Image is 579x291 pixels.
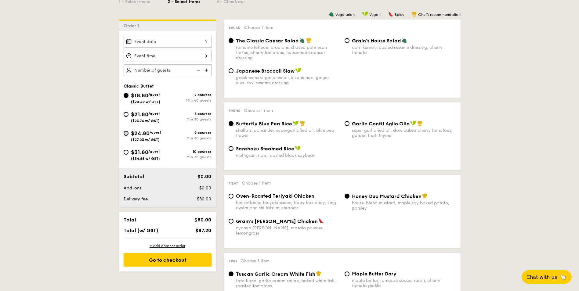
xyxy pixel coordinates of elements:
div: greek extra virgin olive oil, kizami nori, ginger, yuzu soy-sesame dressing [236,75,340,85]
img: icon-vegetarian.fe4039eb.svg [329,11,334,17]
span: $31.80 [131,149,148,156]
img: icon-chef-hat.a58ddaea.svg [422,193,428,199]
img: icon-vegan.f8ff3823.svg [362,11,368,17]
div: Min 30 guests [168,136,212,140]
span: $80.00 [194,217,211,223]
div: romaine lettuce, croutons, shaved parmesan flakes, cherry tomatoes, housemade caesar dressing [236,45,340,60]
span: Salad [229,26,241,30]
div: Min 30 guests [168,155,212,159]
img: icon-vegetarian.fe4039eb.svg [299,38,305,43]
span: Choose 1 item [244,108,273,113]
span: ($20.49 w/ GST) [131,100,160,104]
input: Japanese Broccoli Slawgreek extra virgin olive oil, kizami nori, ginger, yuzu soy-sesame dressing [229,68,233,73]
div: Go to checkout [124,253,212,267]
span: ($34.66 w/ GST) [131,156,160,161]
div: Min 30 guests [168,117,212,121]
span: $21.80 [131,111,148,118]
div: maple butter, romesco sauce, raisin, cherry tomato pickle [352,278,456,288]
input: Tuscan Garlic Cream White Fishtraditional garlic cream sauce, baked white fish, roasted tomatoes [229,271,233,276]
div: house-blend teriyaki sauce, baby bok choy, king oyster and shiitake mushrooms [236,200,340,210]
div: 9 courses [168,131,212,135]
span: Choose 1 item [242,181,271,186]
span: $0.00 [199,185,211,191]
div: 7 courses [168,93,212,97]
div: 10 courses [168,149,212,154]
img: icon-add.58712e84.svg [202,64,212,76]
span: Tuscan Garlic Cream White Fish [236,271,315,277]
span: Meat [229,181,238,185]
img: icon-spicy.37a8142b.svg [318,218,324,224]
span: The Classic Caesar Salad [236,38,299,44]
button: Chat with us🦙 [522,270,572,284]
span: Maple Butter Dory [352,271,396,277]
img: icon-spicy.37a8142b.svg [388,11,393,17]
div: multigrain rice, roasted black soybean [236,153,340,158]
span: Japanese Broccoli Slaw [236,68,295,74]
span: Delivery fee [124,196,148,202]
img: icon-chef-hat.a58ddaea.svg [417,120,423,126]
input: Butterfly Blue Pea Riceshallots, coriander, supergarlicfied oil, blue pea flower [229,121,233,126]
span: $80.00 [197,196,211,202]
img: icon-vegan.f8ff3823.svg [293,120,299,126]
div: Min 40 guests [168,98,212,102]
span: $24.80 [131,130,150,137]
span: Spicy [395,13,404,17]
div: traditional garlic cream sauce, baked white fish, roasted tomatoes [236,278,340,289]
img: icon-vegan.f8ff3823.svg [295,68,301,73]
span: $0.00 [197,174,211,179]
span: Mains [229,109,240,113]
span: Honey Duo Mustard Chicken [352,193,422,199]
span: Classic Buffet [124,84,154,89]
input: $24.80/guest($27.03 w/ GST)9 coursesMin 30 guests [124,131,128,136]
input: Number of guests [124,64,212,76]
span: 🦙 [559,274,567,281]
span: Oven-Roasted Teriyaki Chicken [236,193,314,199]
input: Honey Duo Mustard Chickenhouse-blend mustard, maple soy baked potato, parsley [345,194,349,199]
img: icon-chef-hat.a58ddaea.svg [300,120,305,126]
span: Subtotal [124,174,144,179]
span: Add-ons [124,185,141,191]
div: corn kernel, roasted sesame dressing, cherry tomato [352,45,456,55]
input: Event date [124,36,212,48]
span: Grain's [PERSON_NAME] Chicken [236,218,318,224]
span: Choose 1 item [244,25,273,30]
div: 8 courses [168,112,212,116]
img: icon-vegan.f8ff3823.svg [295,145,301,151]
span: $18.80 [131,92,148,99]
input: Garlic Confit Aglio Oliosuper garlicfied oil, slow baked cherry tomatoes, garden fresh thyme [345,121,349,126]
img: icon-chef-hat.a58ddaea.svg [316,271,321,276]
div: nyonya [PERSON_NAME], masala powder, lemongrass [236,225,340,236]
span: Fish [229,259,237,263]
input: $18.80/guest($20.49 w/ GST)7 coursesMin 40 guests [124,93,128,98]
span: /guest [150,130,161,135]
img: icon-vegetarian.fe4039eb.svg [402,38,407,43]
span: Total (w/ GST) [124,228,158,233]
input: $31.80/guest($34.66 w/ GST)10 coursesMin 30 guests [124,150,128,155]
span: ($23.76 w/ GST) [131,119,160,123]
span: Butterfly Blue Pea Rice [236,121,292,127]
input: Maple Butter Dorymaple butter, romesco sauce, raisin, cherry tomato pickle [345,271,349,276]
img: icon-reduce.1d2dbef1.svg [193,64,202,76]
span: Sanshoku Steamed Rice [236,146,294,152]
input: Event time [124,50,212,62]
input: Sanshoku Steamed Ricemultigrain rice, roasted black soybean [229,146,233,151]
img: icon-chef-hat.a58ddaea.svg [411,11,417,17]
span: Chef's recommendation [418,13,461,17]
div: super garlicfied oil, slow baked cherry tomatoes, garden fresh thyme [352,128,456,138]
span: Vegetarian [335,13,355,17]
span: Order 1 [124,23,142,28]
img: icon-vegan.f8ff3823.svg [410,120,416,126]
input: $21.80/guest($23.76 w/ GST)8 coursesMin 30 guests [124,112,128,117]
input: Oven-Roasted Teriyaki Chickenhouse-blend teriyaki sauce, baby bok choy, king oyster and shiitake ... [229,194,233,199]
div: shallots, coriander, supergarlicfied oil, blue pea flower [236,128,340,138]
span: Total [124,217,136,223]
div: house-blend mustard, maple soy baked potato, parsley [352,200,456,211]
div: + Add another order [124,243,212,248]
span: Chat with us [527,274,557,280]
span: /guest [148,111,160,116]
img: icon-chef-hat.a58ddaea.svg [306,38,312,43]
span: Vegan [369,13,381,17]
input: Grain's [PERSON_NAME] Chickennyonya [PERSON_NAME], masala powder, lemongrass [229,219,233,224]
input: Grain's House Saladcorn kernel, roasted sesame dressing, cherry tomato [345,38,349,43]
span: $87.20 [195,228,211,233]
